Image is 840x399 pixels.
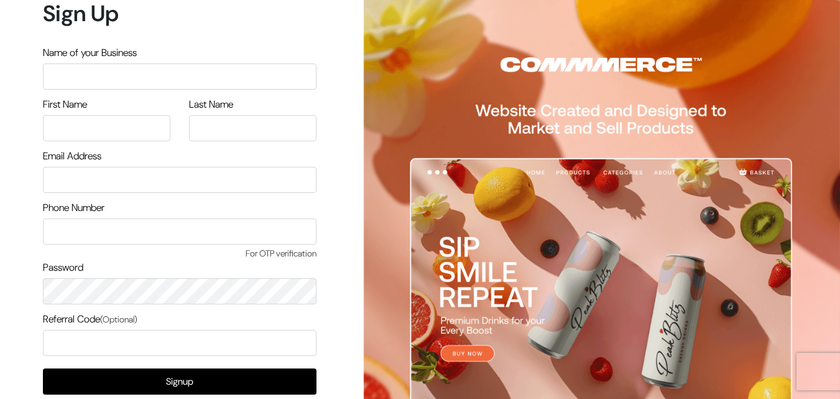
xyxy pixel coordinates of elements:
label: Last Name [189,97,233,112]
span: (Optional) [100,314,137,325]
label: Referral Code [43,312,137,327]
span: For OTP verification [43,247,316,260]
label: Phone Number [43,200,104,215]
label: Password [43,260,83,275]
label: First Name [43,97,87,112]
button: Signup [43,368,316,395]
label: Email Address [43,149,101,164]
label: Name of your Business [43,45,137,60]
